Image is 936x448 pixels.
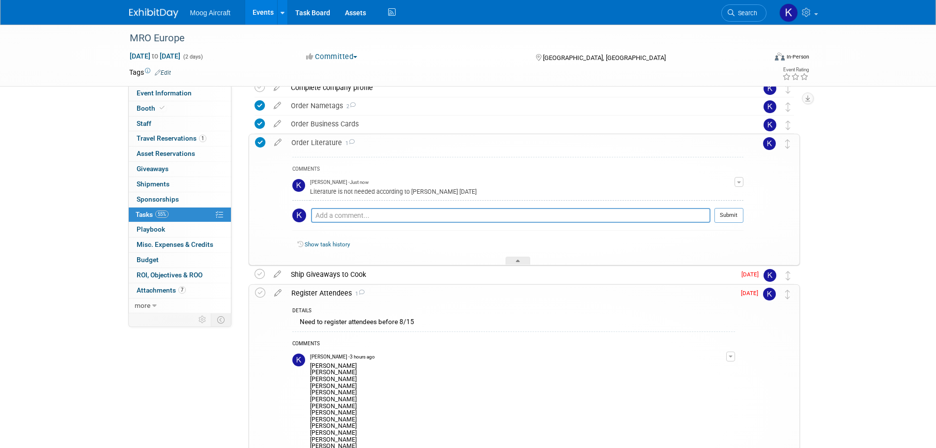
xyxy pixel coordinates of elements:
[190,9,230,17] span: Moog Aircraft
[160,105,165,111] i: Booth reservation complete
[292,354,305,366] img: Kelsey Blackley
[741,290,763,297] span: [DATE]
[137,225,165,233] span: Playbook
[137,240,213,248] span: Misc. Expenses & Credits
[310,354,375,360] span: [PERSON_NAME] - 3 hours ago
[721,4,766,22] a: Search
[286,79,744,96] div: Complete company profile
[129,177,231,192] a: Shipments
[543,54,666,61] span: [GEOGRAPHIC_DATA], [GEOGRAPHIC_DATA]
[782,67,809,72] div: Event Rating
[764,269,776,282] img: Kelsey Blackley
[129,131,231,146] a: Travel Reservations1
[735,9,757,17] span: Search
[155,210,169,218] span: 55%
[129,101,231,116] a: Booth
[129,253,231,268] a: Budget
[178,286,186,294] span: 7
[310,186,735,196] div: Literature is not needed according to [PERSON_NAME] [DATE]
[199,135,206,142] span: 1
[150,52,160,60] span: to
[129,238,231,252] a: Misc. Expenses & Credits
[292,165,743,175] div: COMMENTS
[352,291,365,297] span: 1
[786,84,791,93] i: Move task
[269,138,286,147] a: edit
[286,97,744,114] div: Order Nametags
[779,3,798,22] img: Kelsey Blackley
[292,307,735,316] div: DETAILS
[182,54,203,60] span: (2 days)
[137,104,167,112] span: Booth
[129,8,178,18] img: ExhibitDay
[129,222,231,237] a: Playbook
[763,137,776,150] img: Kelsey Blackley
[137,149,195,157] span: Asset Reservations
[786,120,791,130] i: Move task
[155,69,171,76] a: Edit
[129,299,231,313] a: more
[286,116,744,132] div: Order Business Cards
[343,103,356,110] span: 2
[137,119,151,127] span: Staff
[286,134,743,151] div: Order Literature
[126,30,752,47] div: MRO Europe
[342,140,355,147] span: 1
[129,117,231,131] a: Staff
[286,285,735,301] div: Register Attendees
[137,195,179,203] span: Sponsorships
[129,86,231,101] a: Event Information
[129,208,231,222] a: Tasks55%
[129,147,231,161] a: Asset Reservations
[129,162,231,177] a: Giveaways
[269,101,286,110] a: edit
[310,179,369,186] span: [PERSON_NAME] - Just now
[764,119,776,131] img: Kelsey Blackley
[137,134,206,142] span: Travel Reservations
[269,270,286,279] a: edit
[292,179,305,192] img: Kelsey Blackley
[763,288,776,300] img: Kelsey Blackley
[129,52,181,60] span: [DATE] [DATE]
[137,165,169,173] span: Giveaways
[137,286,186,294] span: Attachments
[303,52,361,62] button: Committed
[137,89,192,97] span: Event Information
[137,180,170,188] span: Shipments
[136,210,169,218] span: Tasks
[786,53,809,60] div: In-Person
[194,313,211,326] td: Personalize Event Tab Strip
[305,241,350,248] a: Show task history
[292,339,735,350] div: COMMENTS
[129,268,231,283] a: ROI, Objectives & ROO
[269,119,286,128] a: edit
[764,82,776,95] img: Kelsey Blackley
[129,192,231,207] a: Sponsorships
[741,271,764,278] span: [DATE]
[269,289,286,298] a: edit
[286,266,736,283] div: Ship Giveaways to Cook
[292,209,306,222] img: Kelsey Blackley
[129,283,231,298] a: Attachments7
[714,208,743,223] button: Submit
[764,100,776,113] img: Kelsey Blackley
[786,102,791,112] i: Move task
[269,83,286,92] a: edit
[292,316,735,331] div: Need to register attendees before 8/15
[709,51,810,66] div: Event Format
[129,67,171,77] td: Tags
[137,271,202,279] span: ROI, Objectives & ROO
[775,53,785,60] img: Format-Inperson.png
[786,271,791,280] i: Move task
[785,139,790,149] i: Move task
[211,313,231,326] td: Toggle Event Tabs
[785,290,790,299] i: Move task
[135,301,150,309] span: more
[137,256,159,264] span: Budget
